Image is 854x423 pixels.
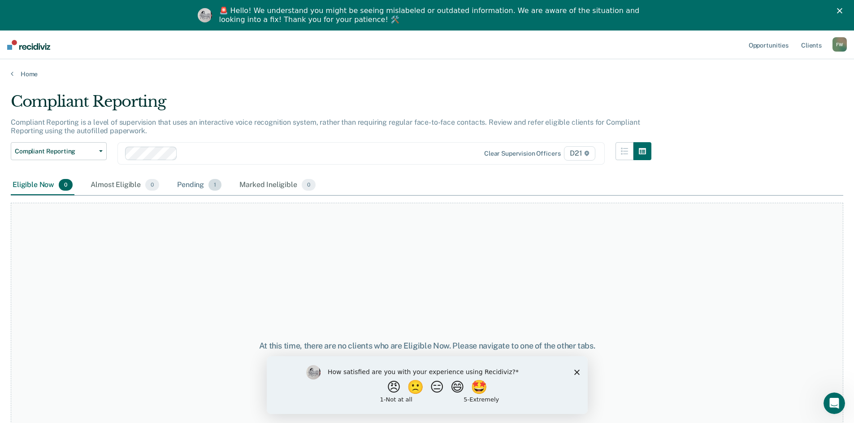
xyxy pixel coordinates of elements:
[175,175,223,195] div: Pending1
[59,179,73,191] span: 0
[7,40,50,50] img: Recidiviz
[145,179,159,191] span: 0
[747,31,790,59] a: Opportunities
[219,6,642,24] div: 🚨 Hello! We understand you might be seeing mislabeled or outdated information. We are aware of th...
[89,175,161,195] div: Almost Eligible0
[799,31,824,59] a: Clients
[208,179,221,191] span: 1
[198,8,212,22] img: Profile image for Kim
[302,179,316,191] span: 0
[11,92,651,118] div: Compliant Reporting
[824,392,845,414] iframe: Intercom live chat
[837,8,846,13] div: Close
[267,356,588,414] iframe: Survey by Kim from Recidiviz
[238,175,317,195] div: Marked Ineligible0
[832,37,847,52] div: F W
[11,142,107,160] button: Compliant Reporting
[564,146,595,161] span: D21
[11,175,74,195] div: Eligible Now0
[11,118,640,135] p: Compliant Reporting is a level of supervision that uses an interactive voice recognition system, ...
[219,341,635,351] div: At this time, there are no clients who are Eligible Now. Please navigate to one of the other tabs.
[15,148,95,155] span: Compliant Reporting
[11,70,843,78] a: Home
[484,150,560,157] div: Clear supervision officers
[832,37,847,52] button: FW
